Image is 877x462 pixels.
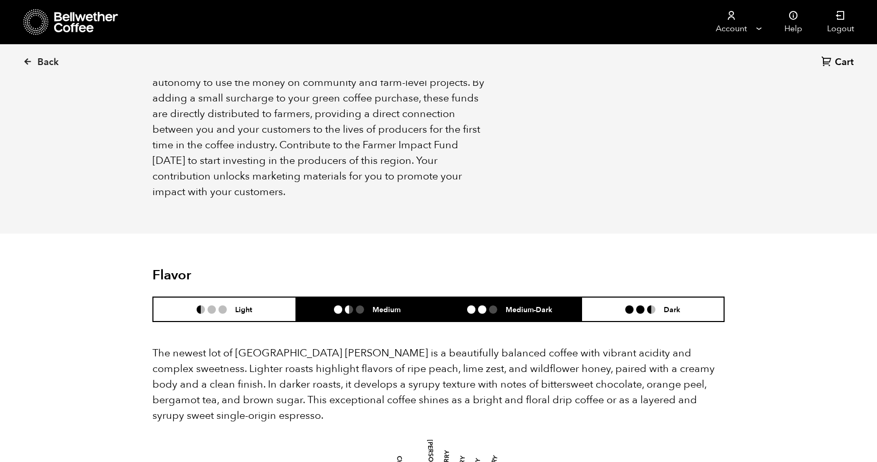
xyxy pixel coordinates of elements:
[835,56,854,69] span: Cart
[372,305,401,314] h6: Medium
[37,56,59,69] span: Back
[235,305,252,314] h6: Light
[664,305,680,314] h6: Dark
[152,267,343,284] h2: Flavor
[506,305,552,314] h6: Medium-Dark
[152,345,725,423] p: The newest lot of [GEOGRAPHIC_DATA] [PERSON_NAME] is a beautifully balanced coffee with vibrant a...
[152,44,485,199] span: [PERSON_NAME]’s Farmer Impact Fund further invests in coffee communities through direct balloon p...
[821,56,856,70] a: Cart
